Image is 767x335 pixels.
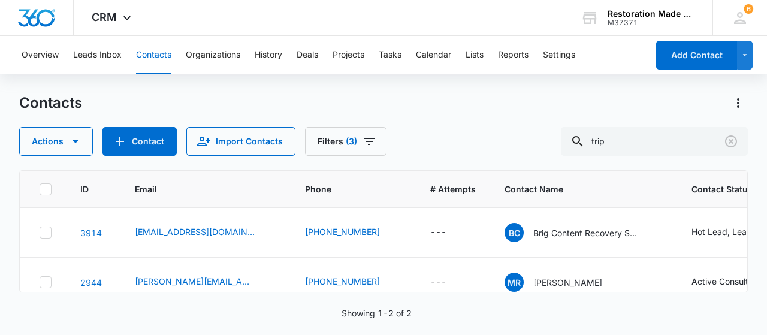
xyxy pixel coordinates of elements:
div: Email - michael@apex-restoration.com - Select to Edit Field [135,275,276,289]
button: Overview [22,36,59,74]
button: History [255,36,282,74]
p: Brig Content Recovery Specialists [PERSON_NAME] [533,227,641,239]
span: ID [80,183,89,195]
button: Contacts [136,36,171,74]
div: account name [608,9,695,19]
div: # Attempts - - Select to Edit Field [430,275,468,289]
span: (3) [346,137,357,146]
div: account id [608,19,695,27]
a: [PHONE_NUMBER] [305,225,380,238]
button: Organizations [186,36,240,74]
button: Lists [466,36,484,74]
span: Contact Name [505,183,645,195]
button: Actions [729,93,748,113]
p: Showing 1-2 of 2 [342,307,412,319]
div: --- [430,275,446,289]
a: Navigate to contact details page for Mike Rutherford [80,277,102,288]
button: Tasks [379,36,401,74]
button: Add Contact [102,127,177,156]
span: CRM [92,11,117,23]
button: Leads Inbox [73,36,122,74]
span: Phone [305,183,384,195]
h1: Contacts [19,94,82,112]
a: Navigate to contact details page for Brig Content Recovery Specialists Tripp [80,228,102,238]
a: [PERSON_NAME][EMAIL_ADDRESS][DOMAIN_NAME] [135,275,255,288]
div: Email - saltlakecity@crspackout.com - Select to Edit Field [135,225,276,240]
div: Hot Lead, Lead [691,225,752,238]
span: # Attempts [430,183,476,195]
span: 6 [744,4,753,14]
button: Deals [297,36,318,74]
div: Phone - (801) 979-3530 - Select to Edit Field [305,225,401,240]
button: Settings [543,36,575,74]
button: Projects [333,36,364,74]
span: Email [135,183,259,195]
div: Phone - (810) 272-8820 - Select to Edit Field [305,275,401,289]
div: # Attempts - - Select to Edit Field [430,225,468,240]
p: [PERSON_NAME] [533,276,602,289]
button: Import Contacts [186,127,295,156]
div: notifications count [744,4,753,14]
div: --- [430,225,446,240]
button: Calendar [416,36,451,74]
input: Search Contacts [561,127,748,156]
span: BC [505,223,524,242]
button: Clear [721,132,741,151]
span: MR [505,273,524,292]
div: Contact Name - Mike Rutherford - Select to Edit Field [505,273,624,292]
button: Add Contact [656,41,737,70]
a: [EMAIL_ADDRESS][DOMAIN_NAME] [135,225,255,238]
button: Reports [498,36,529,74]
div: Contact Name - Brig Content Recovery Specialists Tripp - Select to Edit Field [505,223,663,242]
button: Actions [19,127,93,156]
button: Filters [305,127,386,156]
a: [PHONE_NUMBER] [305,275,380,288]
